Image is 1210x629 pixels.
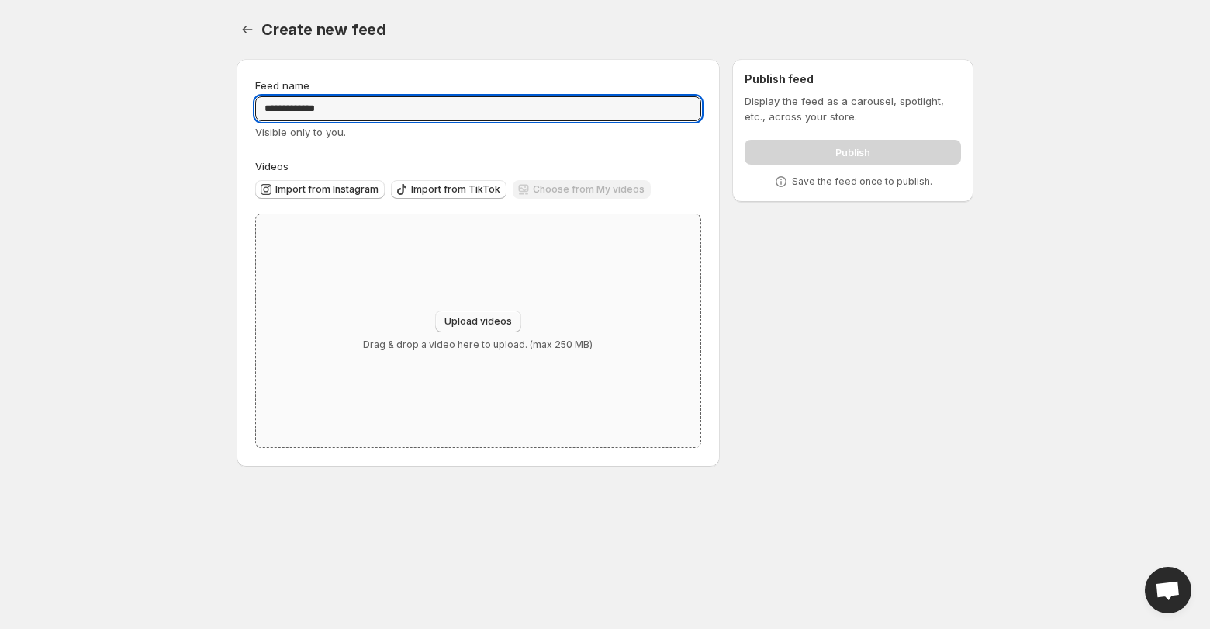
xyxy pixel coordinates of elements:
[237,19,258,40] button: Settings
[411,183,500,196] span: Import from TikTok
[745,71,961,87] h2: Publish feed
[745,93,961,124] p: Display the feed as a carousel, spotlight, etc., across your store.
[255,180,385,199] button: Import from Instagram
[435,311,521,332] button: Upload videos
[275,183,379,196] span: Import from Instagram
[261,20,386,39] span: Create new feed
[1145,567,1191,613] div: Open chat
[255,126,346,138] span: Visible only to you.
[363,339,593,351] p: Drag & drop a video here to upload. (max 250 MB)
[255,79,309,92] span: Feed name
[444,315,512,328] span: Upload videos
[391,180,506,199] button: Import from TikTok
[792,175,932,188] p: Save the feed once to publish.
[255,160,289,172] span: Videos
